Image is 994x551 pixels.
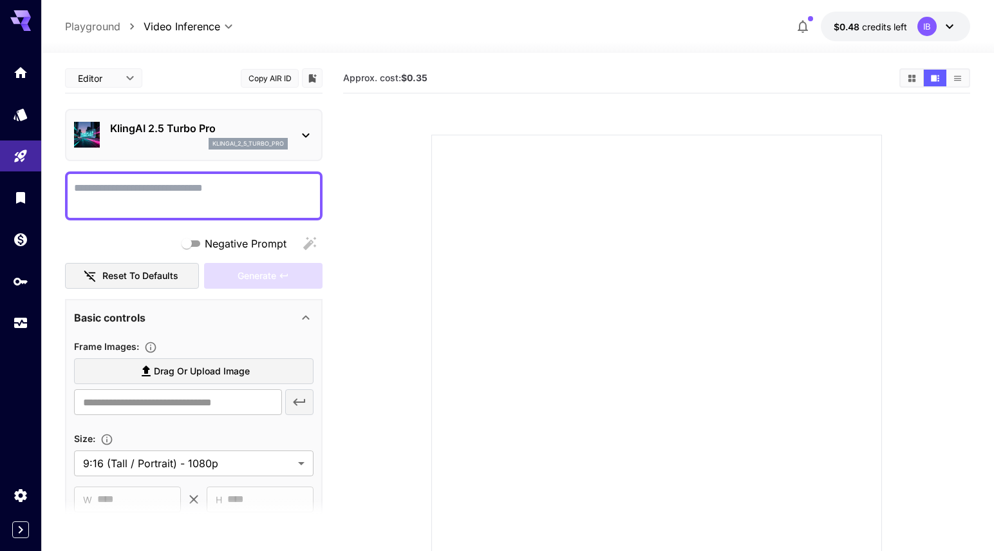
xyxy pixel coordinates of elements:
div: KlingAI 2.5 Turbo Proklingai_2_5_turbo_pro [74,115,314,155]
span: H [216,492,222,507]
div: Usage [13,315,28,331]
div: $0.48414 [834,20,907,34]
span: 9:16 (Tall / Portrait) - 1080p [83,456,293,471]
span: Frame Images : [74,341,139,352]
button: Show media in list view [946,70,969,86]
p: KlingAI 2.5 Turbo Pro [110,121,288,136]
span: Drag or upload image [154,363,250,380]
div: Settings [13,487,28,503]
div: IB [917,17,937,36]
span: credits left [862,21,907,32]
span: W [83,492,92,507]
div: Show media in grid viewShow media in video viewShow media in list view [899,68,970,88]
div: Basic controls [74,302,314,333]
button: Show media in video view [924,70,946,86]
button: Adjust the dimensions of the generated image by specifying its width and height in pixels, or sel... [95,433,118,446]
span: Negative Prompt [205,236,286,251]
button: Show media in grid view [901,70,923,86]
a: Playground [65,19,120,34]
span: Approx. cost: [343,72,427,83]
button: Reset to defaults [65,263,199,289]
span: Size : [74,433,95,444]
p: Basic controls [74,310,145,325]
span: Video Inference [144,19,220,34]
button: Upload frame images. [139,341,162,354]
div: Playground [13,148,28,164]
div: Models [13,106,28,122]
button: Add to library [306,70,318,86]
button: $0.48414IB [821,12,970,41]
p: klingai_2_5_turbo_pro [212,139,284,148]
div: Library [13,189,28,206]
span: Editor [78,72,118,85]
b: $0.35 [401,72,427,83]
div: Home [13,64,28,81]
div: Wallet [13,231,28,247]
button: Copy AIR ID [241,69,299,88]
nav: breadcrumb [65,19,144,34]
button: Expand sidebar [12,521,29,538]
div: API Keys [13,273,28,289]
label: Drag or upload image [74,358,314,385]
span: $0.48 [834,21,862,32]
